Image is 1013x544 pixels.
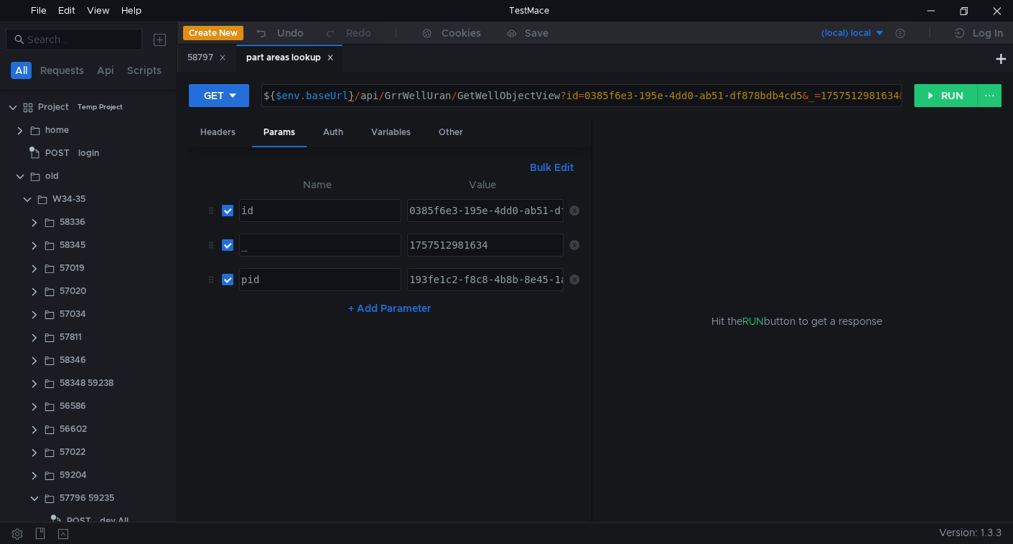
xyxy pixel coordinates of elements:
div: 59204 [60,464,87,486]
button: Create New [183,26,243,40]
div: Cookies [442,24,481,42]
button: Scripts [123,62,166,79]
button: RUN [914,84,978,107]
div: Params [252,119,307,147]
th: Name [233,176,401,193]
span: POST [67,510,91,532]
div: GET [204,88,224,103]
div: Undo [277,24,304,42]
button: + Add Parameter [342,300,437,317]
div: 57019 [60,257,85,279]
div: Headers [189,119,247,146]
span: POST [45,142,70,164]
div: 56602 [60,418,87,440]
input: Search... [27,32,134,47]
button: Bulk Edit [524,159,579,176]
button: All [11,62,32,79]
button: Api [93,62,118,79]
div: dev All [100,510,129,532]
div: Save [525,28,548,38]
div: Log In [973,24,1003,42]
div: Variables [360,119,422,146]
div: 57796 59235 [60,487,114,509]
div: old [45,165,59,187]
button: GET [189,84,249,107]
span: RUN [742,315,764,328]
th: Value [401,176,564,193]
div: 57034 [60,303,86,325]
div: Temp Project [78,96,123,118]
div: 57022 [60,441,85,463]
div: 58345 [60,234,85,256]
div: 56586 [60,395,86,417]
span: Version: 1.3.3 [939,522,1002,543]
button: Redo [314,22,381,44]
div: 58348 59238 [60,372,113,394]
div: 57811 [60,326,82,348]
div: login [78,142,99,164]
div: Auth [312,119,355,146]
div: (local) local [821,27,871,40]
div: Redo [346,24,371,42]
div: Project [38,96,69,118]
div: 58336 [60,211,85,233]
div: W34-35 [52,188,85,210]
div: home [45,119,69,141]
div: 58346 [60,349,86,371]
button: Requests [36,62,88,79]
button: (local) local [785,22,885,45]
div: Other [427,119,475,146]
div: 58797 [187,50,226,65]
span: Hit the button to get a response [711,313,882,329]
div: 57020 [60,280,86,302]
button: Undo [243,22,314,44]
div: part areas lookup [246,50,334,65]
